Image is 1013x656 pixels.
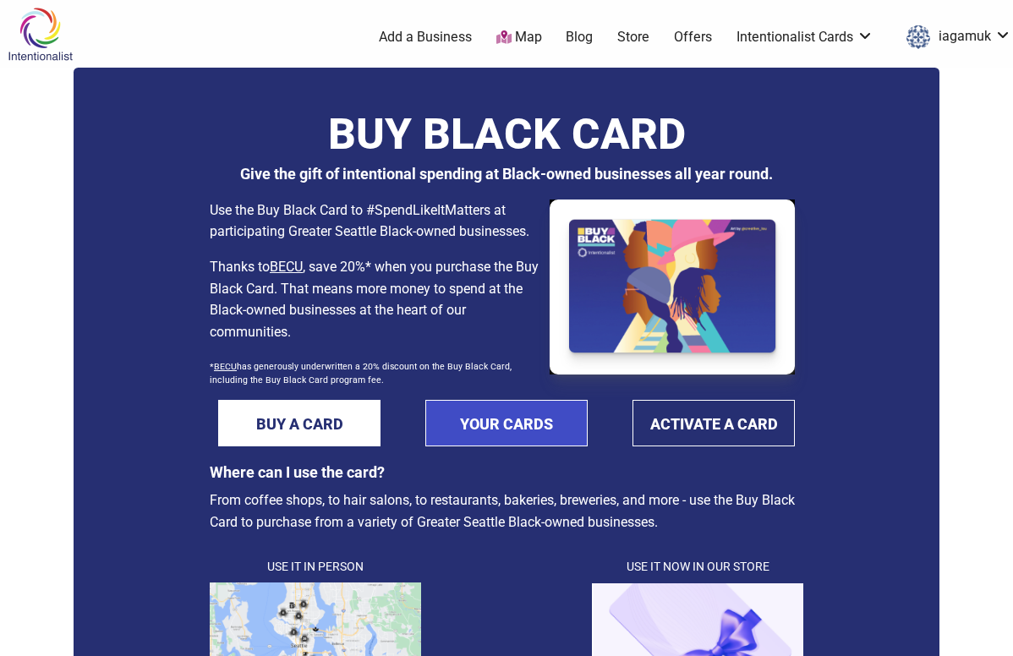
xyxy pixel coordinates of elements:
[270,259,303,275] a: BECU
[425,400,588,446] a: YOUR CARDS
[617,28,649,46] a: Store
[736,28,873,46] a: Intentionalist Cards
[210,559,421,576] h4: Use It in Person
[379,28,472,46] a: Add a Business
[632,400,795,446] a: ACTIVATE A CARD
[210,256,541,342] p: Thanks to , save 20%* when you purchase the Buy Black Card. That means more money to spend at the...
[210,200,541,243] p: Use the Buy Black Card to #SpendLikeItMatters at participating Greater Seattle Black-owned busine...
[218,400,381,446] a: BUY A CARD
[592,559,803,576] h4: Use It Now in Our Store
[210,463,803,481] h3: Where can I use the card?
[566,28,593,46] a: Blog
[214,361,237,372] a: BECU
[210,361,512,385] sub: * has generously underwritten a 20% discount on the Buy Black Card, including the Buy Black Card ...
[210,489,803,533] p: From coffee shops, to hair salons, to restaurants, bakeries, breweries, and more - use the Buy Bl...
[496,28,542,47] a: Map
[210,104,803,156] h1: BUY BLACK CARD
[674,28,712,46] a: Offers
[898,22,1011,52] a: iagamuk
[550,200,795,374] img: Buy Black Card
[210,165,803,183] h3: Give the gift of intentional spending at Black-owned businesses all year round.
